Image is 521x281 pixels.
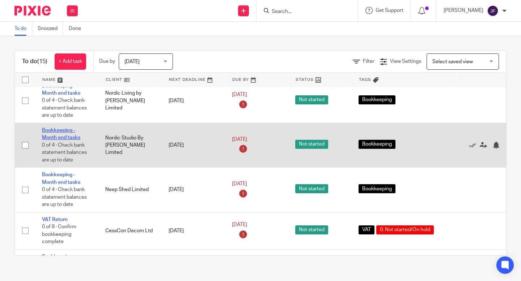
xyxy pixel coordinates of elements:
span: 0. Not started/On hold [376,225,434,234]
span: [DATE] [232,137,247,142]
span: Bookkeeping [359,95,395,104]
span: [DATE] [124,59,140,64]
td: Nordic Studio By [PERSON_NAME] Limited [98,123,161,167]
span: [DATE] [232,222,247,228]
a: + Add task [55,53,86,70]
h1: To do [22,58,47,65]
a: Bookkeeping - Month end tasks [42,83,80,96]
td: [DATE] [161,212,225,249]
a: Mark as done [469,142,480,149]
a: VAT Return [42,217,68,222]
a: Bookkeeping - Month end tasks [42,128,80,140]
img: svg%3E [487,5,499,17]
span: Tags [359,78,371,82]
td: [DATE] [161,123,225,167]
span: 0 of 8 · Confirm bookkeeping complete [42,224,76,244]
span: Not started [295,95,328,104]
span: 0 of 4 · Check bank statement balances are up to date [42,98,87,118]
span: Not started [295,140,328,149]
span: 0 of 4 · Check bank statement balances are up to date [42,187,87,207]
td: Nordic Living by [PERSON_NAME] Limited [98,78,161,123]
span: Bookkeeping [359,184,395,193]
p: Due by [99,58,115,65]
input: Search [271,9,336,15]
td: Neep Shed Limited [98,168,161,212]
span: (15) [37,59,47,64]
a: Bookkeeping - Regular tasks [42,254,75,267]
span: Select saved view [432,59,473,64]
span: VAT [359,225,374,234]
td: [DATE] [161,168,225,212]
img: Pixie [14,6,51,16]
span: Not started [295,225,328,234]
span: Bookkeeping [359,140,395,149]
a: Done [69,22,86,36]
td: CessCon Decom Ltd [98,212,161,249]
p: [PERSON_NAME] [444,7,483,14]
span: Filter [363,59,374,64]
a: Snoozed [38,22,63,36]
span: [DATE] [232,92,247,98]
span: 0 of 4 · Check bank statement balances are up to date [42,143,87,163]
span: Get Support [376,8,403,13]
span: Not started [295,184,328,193]
a: Bookkeeping - Month end tasks [42,172,80,185]
span: View Settings [390,59,421,64]
a: To do [14,22,32,36]
td: [DATE] [161,78,225,123]
span: [DATE] [232,181,247,186]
